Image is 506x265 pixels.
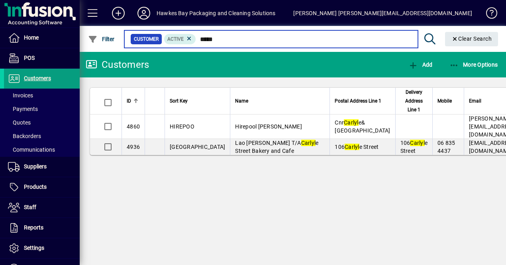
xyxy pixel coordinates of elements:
[293,7,472,20] div: [PERSON_NAME] [PERSON_NAME][EMAIL_ADDRESS][DOMAIN_NAME]
[4,116,80,129] a: Quotes
[410,140,425,146] em: Carlyl
[4,218,80,238] a: Reports
[400,88,428,114] span: Delivery Address Line 1
[170,144,225,150] span: [GEOGRAPHIC_DATA]
[157,7,276,20] div: Hawkes Bay Packaging and Cleaning Solutions
[235,97,248,105] span: Name
[8,106,38,112] span: Payments
[24,75,51,81] span: Customers
[8,146,55,153] span: Communications
[449,61,498,68] span: More Options
[8,133,41,139] span: Backorders
[344,119,359,126] em: Carlyl
[24,184,47,190] span: Products
[4,48,80,68] a: POS
[127,144,140,150] span: 4936
[235,123,302,130] span: Hirepool [PERSON_NAME]
[86,58,149,71] div: Customers
[127,97,140,105] div: ID
[127,97,131,105] span: ID
[335,144,379,150] span: 106 e Street
[447,57,500,72] button: More Options
[335,97,381,105] span: Postal Address Line 1
[437,97,459,105] div: Mobile
[167,36,184,42] span: Active
[170,97,188,105] span: Sort Key
[106,6,131,20] button: Add
[406,57,434,72] button: Add
[445,32,498,46] button: Clear
[170,123,194,130] span: HIREPOO
[24,163,47,170] span: Suppliers
[335,119,390,134] span: Cnr e& [GEOGRAPHIC_DATA]
[4,28,80,48] a: Home
[4,89,80,102] a: Invoices
[4,177,80,197] a: Products
[437,140,455,154] span: 06 835 4437
[235,140,318,154] span: Lao [PERSON_NAME] T/A e Street Bakery and Cafe
[24,55,35,61] span: POS
[469,97,481,105] span: Email
[4,157,80,177] a: Suppliers
[24,204,36,210] span: Staff
[131,6,157,20] button: Profile
[235,97,325,105] div: Name
[164,34,196,44] mat-chip: Activation Status: Active
[24,34,39,41] span: Home
[400,140,428,154] span: 106 e Street
[88,36,115,42] span: Filter
[24,245,44,251] span: Settings
[86,32,117,46] button: Filter
[4,238,80,258] a: Settings
[24,224,43,231] span: Reports
[4,198,80,218] a: Staff
[8,92,33,99] span: Invoices
[4,102,80,116] a: Payments
[408,61,432,68] span: Add
[4,129,80,143] a: Backorders
[4,143,80,156] a: Communications
[345,144,359,150] em: Carlyl
[480,2,496,28] a: Knowledge Base
[8,119,31,126] span: Quotes
[301,140,316,146] em: Carlyl
[134,35,159,43] span: Customer
[437,97,452,105] span: Mobile
[451,36,492,42] span: Clear Search
[127,123,140,130] span: 4860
